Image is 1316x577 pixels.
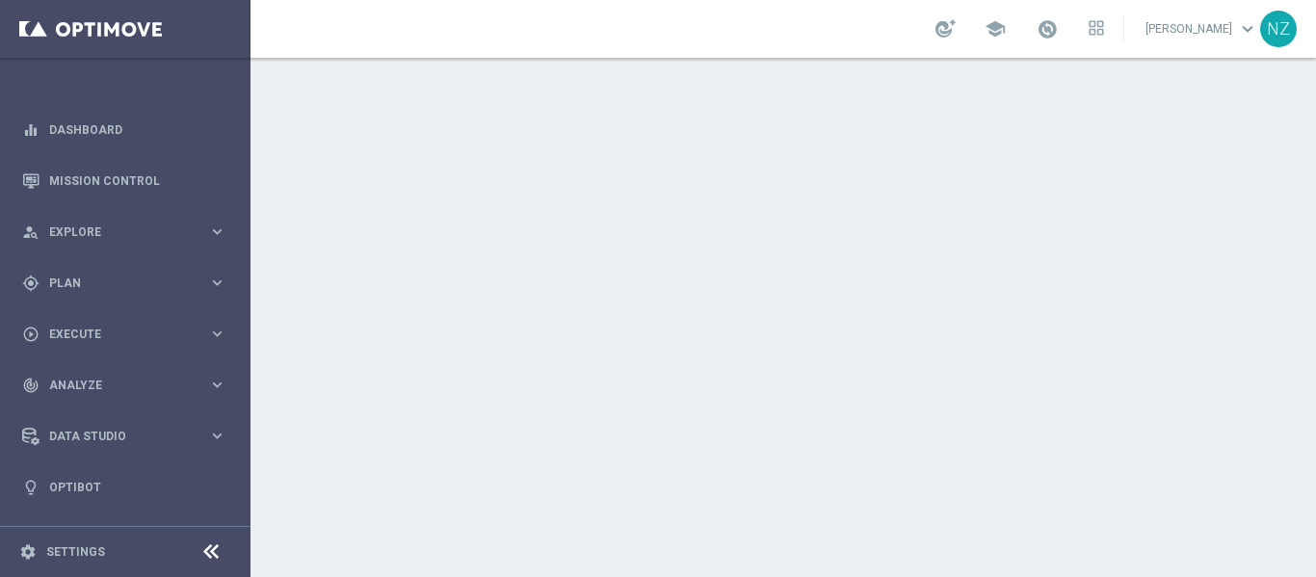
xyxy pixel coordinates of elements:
i: keyboard_arrow_right [208,427,226,445]
i: track_changes [22,377,39,394]
span: Execute [49,328,208,340]
i: play_circle_outline [22,326,39,343]
button: Data Studio keyboard_arrow_right [21,429,227,444]
span: Explore [49,226,208,238]
span: Plan [49,277,208,289]
i: equalizer [22,121,39,139]
div: Explore [22,223,208,241]
i: keyboard_arrow_right [208,274,226,292]
button: play_circle_outline Execute keyboard_arrow_right [21,327,227,342]
span: keyboard_arrow_down [1237,18,1258,39]
i: gps_fixed [22,275,39,292]
i: keyboard_arrow_right [208,325,226,343]
button: Mission Control [21,173,227,189]
i: settings [19,543,37,561]
button: equalizer Dashboard [21,122,227,138]
i: keyboard_arrow_right [208,223,226,241]
span: Analyze [49,380,208,391]
div: Optibot [22,461,226,512]
i: person_search [22,223,39,241]
span: Data Studio [49,431,208,442]
button: gps_fixed Plan keyboard_arrow_right [21,275,227,291]
div: NZ [1260,11,1297,47]
a: Settings [46,546,105,558]
div: Execute [22,326,208,343]
button: track_changes Analyze keyboard_arrow_right [21,378,227,393]
a: Mission Control [49,155,226,206]
button: person_search Explore keyboard_arrow_right [21,224,227,240]
i: keyboard_arrow_right [208,376,226,394]
div: Data Studio [22,428,208,445]
div: Dashboard [22,104,226,155]
a: [PERSON_NAME]keyboard_arrow_down [1144,14,1260,43]
div: Plan [22,275,208,292]
div: Analyze [22,377,208,394]
span: school [985,18,1006,39]
a: Optibot [49,461,226,512]
i: lightbulb [22,479,39,496]
button: lightbulb Optibot [21,480,227,495]
a: Dashboard [49,104,226,155]
div: Mission Control [22,155,226,206]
